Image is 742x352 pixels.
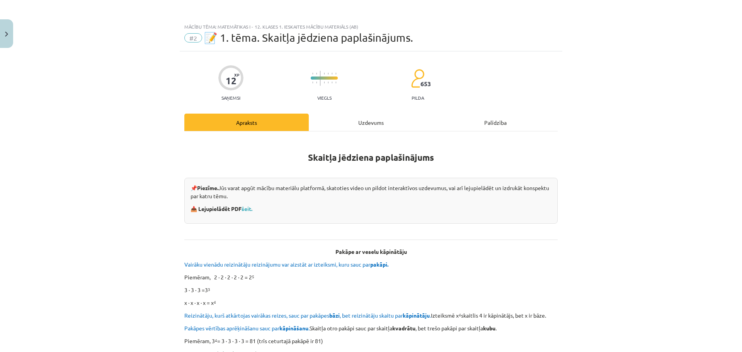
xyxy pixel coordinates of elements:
div: Palīdzība [433,114,558,131]
div: Uzdevums [309,114,433,131]
strong: Piezīme. [197,184,218,191]
sup: 4 [459,312,461,318]
p: pilda [412,95,424,100]
b: kāpināšanu [279,325,308,332]
sup: 4 [215,337,217,343]
b: Pakāpe ar veselu kāpinātāju [335,248,407,255]
p: x ∙ x ∙ x ∙ x = x [184,299,558,307]
strong: 📥 Lejupielādēt PDF [191,205,254,212]
div: Apraksts [184,114,309,131]
a: šeit. [242,205,252,212]
b: bāzi [329,312,340,319]
p: 3 ∙ 3 ∙ 3 =3 [184,286,558,294]
img: students-c634bb4e5e11cddfef0936a35e636f08e4e9abd3cc4e673bd6f9a4125e45ecb1.svg [411,69,424,88]
span: Pakāpes vērtības aprēķināšanu sauc par . [184,325,310,332]
img: icon-short-line-57e1e144782c952c97e751825c79c345078a6d821885a25fce030b3d8c18986b.svg [324,82,325,83]
sup: 3 [208,286,210,292]
img: icon-close-lesson-0947bae3869378f0d4975bcd49f059093ad1ed9edebbc8119c70593378902aed.svg [5,32,8,37]
sup: 4 [214,299,216,305]
p: Saņemsi [218,95,243,100]
b: kāpinātāju [403,312,430,319]
b: kvadrātu [392,325,415,332]
strong: Skaitļa jēdziena paplašinājums [308,152,434,163]
p: 📌 Jūs varat apgūt mācību materiālu platformā, skatoties video un pildot interaktīvos uzdevumus, v... [191,184,551,200]
img: icon-short-line-57e1e144782c952c97e751825c79c345078a6d821885a25fce030b3d8c18986b.svg [324,73,325,75]
sup: 5 [252,274,254,279]
span: XP [234,73,239,77]
p: Viegls [317,95,332,100]
p: Izteiksmē x skaitlis 4 ir kāpinātājs, bet x ir bāze. [184,311,558,320]
span: #2 [184,33,202,43]
img: icon-short-line-57e1e144782c952c97e751825c79c345078a6d821885a25fce030b3d8c18986b.svg [328,82,328,83]
span: 📝 1. tēma. Skaitļa jēdziena paplašinājums. [204,31,413,44]
img: icon-short-line-57e1e144782c952c97e751825c79c345078a6d821885a25fce030b3d8c18986b.svg [312,73,313,75]
span: Vairāku vienādu reizinātāju reizinājumu var aizstāt ar izteiksmi, kuru sauc par [184,261,390,268]
span: Reizinātāju, kurš atkārtojas vairākas reizes, sauc par pakāpes , bet reizinātāju skaitu par . [184,312,431,319]
div: Mācību tēma: Matemātikas i - 12. klases 1. ieskaites mācību materiāls (ab) [184,24,558,29]
div: 12 [226,75,237,86]
img: icon-short-line-57e1e144782c952c97e751825c79c345078a6d821885a25fce030b3d8c18986b.svg [316,82,317,83]
img: icon-short-line-57e1e144782c952c97e751825c79c345078a6d821885a25fce030b3d8c18986b.svg [328,73,328,75]
span: 653 [420,80,431,87]
p: Skaitļa otro pakāpi sauc par skaitļa , bet trešo pakāpi par skaitļa . [184,324,558,332]
p: Piemēram, 2 ∙ 2 ∙ 2 ∙ 2 ∙ 2 = 2 [184,273,558,281]
img: icon-short-line-57e1e144782c952c97e751825c79c345078a6d821885a25fce030b3d8c18986b.svg [312,82,313,83]
b: kubu [483,325,495,332]
p: Piemēram, 3 = 3 ∙ 3 ∙ 3 ∙ 3 = 81 (trīs ceturtajā pakāpē ir 81) [184,337,558,345]
b: pakāpi. [370,261,388,268]
img: icon-short-line-57e1e144782c952c97e751825c79c345078a6d821885a25fce030b3d8c18986b.svg [316,73,317,75]
img: icon-long-line-d9ea69661e0d244f92f715978eff75569469978d946b2353a9bb055b3ed8787d.svg [320,71,321,86]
